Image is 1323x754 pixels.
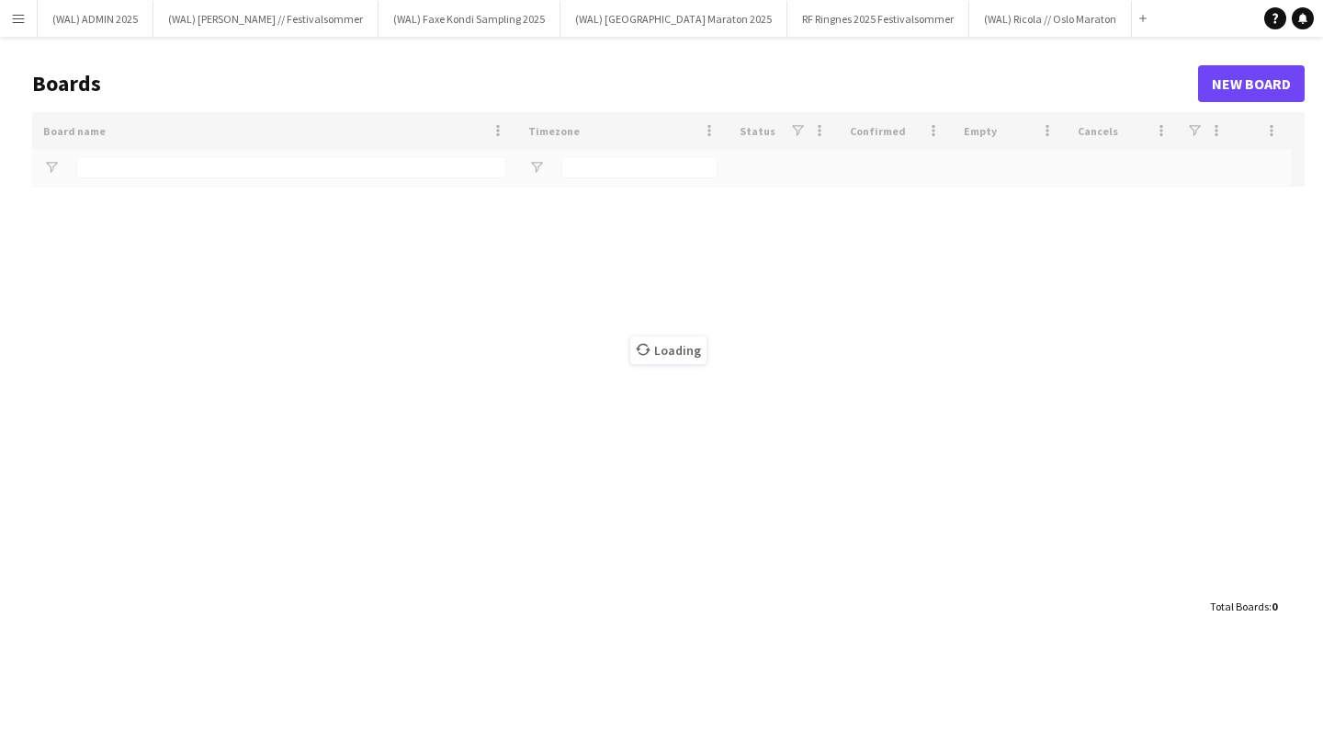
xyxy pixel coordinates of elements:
div: : [1210,588,1277,624]
span: Loading [630,337,707,364]
button: (WAL) [GEOGRAPHIC_DATA] Maraton 2025 [560,1,787,37]
h1: Boards [32,70,1198,97]
button: (WAL) Faxe Kondi Sampling 2025 [379,1,560,37]
button: (WAL) Ricola // Oslo Maraton [969,1,1132,37]
button: (WAL) [PERSON_NAME] // Festivalsommer [153,1,379,37]
span: 0 [1272,600,1277,613]
span: Total Boards [1210,600,1269,613]
button: RF Ringnes 2025 Festivalsommer [787,1,969,37]
a: New Board [1198,65,1305,102]
button: (WAL) ADMIN 2025 [38,1,153,37]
